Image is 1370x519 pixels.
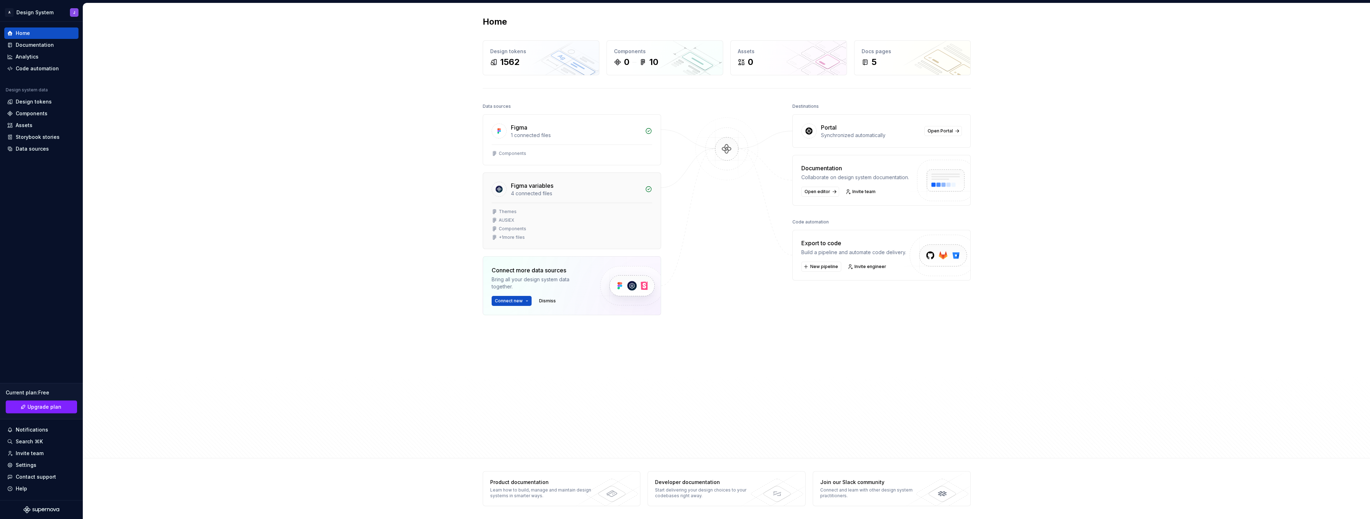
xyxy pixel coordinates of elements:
[649,56,658,68] div: 10
[810,264,838,269] span: New pipeline
[801,249,906,256] div: Build a pipeline and automate code delivery.
[801,239,906,247] div: Export to code
[4,27,78,39] a: Home
[495,298,523,304] span: Connect new
[490,487,594,499] div: Learn how to build, manage and maintain design systems in smarter ways.
[821,132,920,139] div: Synchronized automatically
[854,264,886,269] span: Invite engineer
[6,389,77,396] div: Current plan : Free
[4,448,78,459] a: Invite team
[820,487,924,499] div: Connect and learn with other design system practitioners.
[16,450,44,457] div: Invite team
[492,276,588,290] div: Bring all your design system data together.
[511,132,641,139] div: 1 connected files
[730,40,847,75] a: Assets0
[16,9,54,16] div: Design System
[483,172,661,249] a: Figma variables4 connected filesThemesAUSIEXComponents+1more files
[16,53,39,60] div: Analytics
[872,56,877,68] div: 5
[16,41,54,49] div: Documentation
[499,217,514,223] div: AUSIEX
[490,48,592,55] div: Design tokens
[483,114,661,165] a: Figma1 connected filesComponents
[4,483,78,494] button: Help
[27,403,61,410] span: Upgrade plan
[1,5,81,20] button: ADesign SystemJ
[16,438,43,445] div: Search ⌘K
[483,101,511,111] div: Data sources
[805,189,830,195] span: Open editor
[801,262,841,272] button: New pipeline
[6,400,77,413] a: Upgrade plan
[4,63,78,74] a: Code automation
[536,296,559,306] button: Dismiss
[801,187,839,197] a: Open editor
[16,462,36,469] div: Settings
[24,506,59,513] svg: Supernova Logo
[854,40,971,75] a: Docs pages5
[4,51,78,62] a: Analytics
[607,40,723,75] a: Components010
[16,473,56,480] div: Contact support
[801,174,909,181] div: Collaborate on design system documentation.
[748,56,753,68] div: 0
[4,96,78,107] a: Design tokens
[511,190,641,197] div: 4 connected files
[492,296,532,306] button: Connect new
[483,16,507,27] h2: Home
[4,143,78,155] a: Data sources
[4,39,78,51] a: Documentation
[655,479,759,486] div: Developer documentation
[792,217,829,227] div: Code automation
[16,485,27,492] div: Help
[499,235,525,240] div: + 1 more files
[490,479,594,486] div: Product documentation
[6,87,48,93] div: Design system data
[813,471,971,506] a: Join our Slack communityConnect and learn with other design system practitioners.
[648,471,806,506] a: Developer documentationStart delivering your design choices to your codebases right away.
[500,56,519,68] div: 1562
[73,10,75,15] div: J
[820,479,924,486] div: Join our Slack community
[511,181,553,190] div: Figma variables
[4,436,78,447] button: Search ⌘K
[655,487,759,499] div: Start delivering your design choices to your codebases right away.
[4,471,78,483] button: Contact support
[16,145,49,152] div: Data sources
[4,108,78,119] a: Components
[843,187,879,197] a: Invite team
[16,122,32,129] div: Assets
[539,298,556,304] span: Dismiss
[924,126,962,136] a: Open Portal
[4,120,78,131] a: Assets
[499,226,526,232] div: Components
[16,133,60,141] div: Storybook stories
[499,209,517,215] div: Themes
[499,151,526,156] div: Components
[4,459,78,471] a: Settings
[852,189,876,195] span: Invite team
[846,262,889,272] a: Invite engineer
[738,48,839,55] div: Assets
[862,48,963,55] div: Docs pages
[16,30,30,37] div: Home
[801,164,909,172] div: Documentation
[792,101,819,111] div: Destinations
[483,471,641,506] a: Product documentationLearn how to build, manage and maintain design systems in smarter ways.
[16,65,59,72] div: Code automation
[16,110,47,117] div: Components
[5,8,14,17] div: A
[614,48,716,55] div: Components
[624,56,629,68] div: 0
[16,426,48,433] div: Notifications
[492,266,588,274] div: Connect more data sources
[16,98,52,105] div: Design tokens
[483,40,599,75] a: Design tokens1562
[4,131,78,143] a: Storybook stories
[928,128,953,134] span: Open Portal
[511,123,527,132] div: Figma
[821,123,837,132] div: Portal
[4,424,78,435] button: Notifications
